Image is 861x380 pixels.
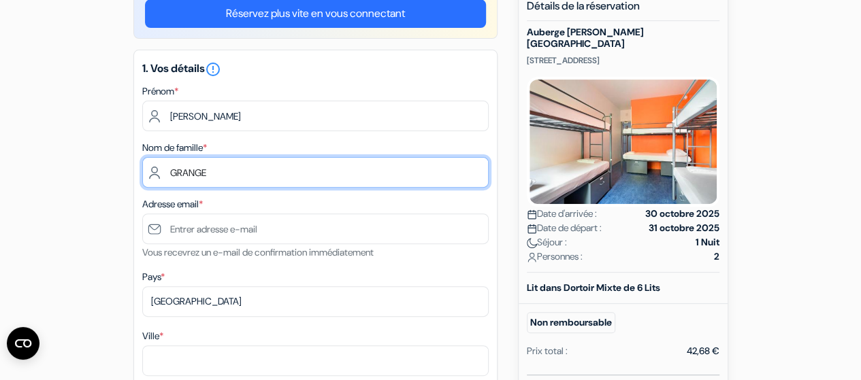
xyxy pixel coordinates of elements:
p: [STREET_ADDRESS] [527,55,719,66]
strong: 1 Nuit [696,235,719,249]
label: Adresse email [142,197,203,211]
small: Vous recevrez un e-mail de confirmation immédiatement [142,246,374,258]
input: Entrer adresse e-mail [142,213,489,244]
img: moon.svg [527,238,537,248]
strong: 2 [714,249,719,264]
label: Prénom [142,84,178,99]
span: Séjour : [527,235,567,249]
span: Personnes : [527,249,583,264]
div: 42,68 € [687,344,719,358]
h5: 1. Vos détails [142,61,489,77]
input: Entrer le nom de famille [142,157,489,188]
span: Date de départ : [527,221,602,235]
i: error_outline [205,61,221,77]
label: Ville [142,329,163,343]
a: error_outline [205,61,221,75]
img: calendar.svg [527,224,537,234]
small: Non remboursable [527,312,615,333]
strong: 31 octobre 2025 [649,221,719,235]
label: Pays [142,270,165,284]
b: Lit dans Dortoir Mixte de 6 Lits [527,281,660,294]
label: Nom de famille [142,141,207,155]
img: user_icon.svg [527,252,537,262]
input: Entrez votre prénom [142,101,489,131]
img: calendar.svg [527,209,537,220]
div: Prix total : [527,344,568,358]
strong: 30 octobre 2025 [645,207,719,221]
h5: Auberge [PERSON_NAME] [GEOGRAPHIC_DATA] [527,27,719,50]
span: Date d'arrivée : [527,207,597,221]
button: Ouvrir le widget CMP [7,327,39,360]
